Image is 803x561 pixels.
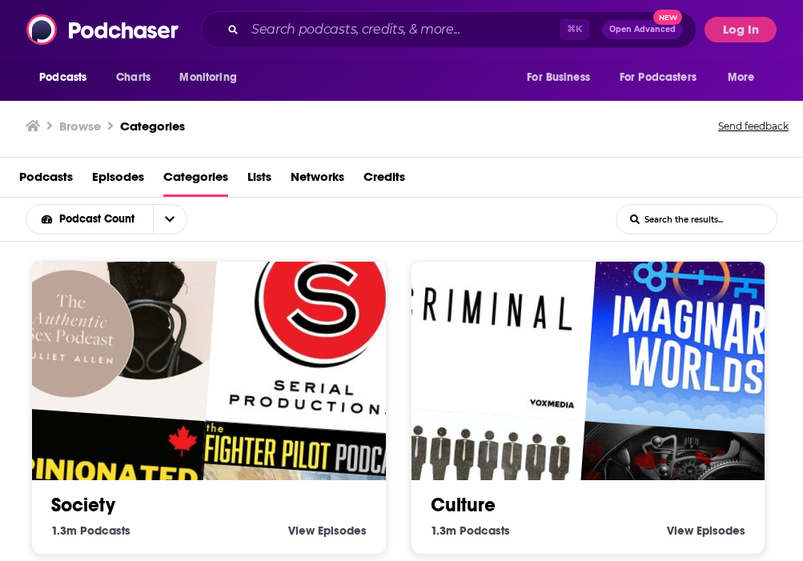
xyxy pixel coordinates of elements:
[39,66,86,89] span: Podcasts
[667,523,745,538] a: View Culture Episodes
[431,523,510,538] a: 1.3m Culture Podcasts
[431,523,456,538] span: 1.3m
[106,62,160,93] a: Charts
[288,523,367,538] a: View Society Episodes
[245,17,560,42] input: Search podcasts, credits, & more...
[609,26,676,34] span: Open Advanced
[460,523,510,538] span: Podcasts
[59,118,101,134] h3: Browse
[80,523,130,538] span: Podcasts
[51,523,77,538] span: 1.3m
[51,523,130,538] a: 1.3m Society Podcasts
[168,62,257,93] button: open menu
[51,493,115,517] a: Society
[291,164,344,197] a: Networks
[717,62,775,93] button: open menu
[560,19,589,40] span: ⌘ K
[288,523,315,538] span: View
[247,164,271,197] a: Lists
[163,164,228,197] a: Categories
[318,523,367,538] span: Episodes
[26,214,153,225] button: open menu
[602,20,683,39] button: Open AdvancedNew
[713,115,793,138] button: Send feedback
[92,164,144,197] a: Episodes
[697,523,745,538] span: Episodes
[373,195,600,422] img: Criminal
[609,62,720,93] button: open menu
[363,164,405,197] a: Credits
[26,14,180,45] img: Podchaser - Follow, Share and Rate Podcasts
[527,66,590,89] span: For Business
[153,205,187,234] button: open menu
[205,210,432,436] img: Serial
[59,214,140,225] span: Podcast Count
[19,164,73,197] a: Podcasts
[516,62,610,93] button: open menu
[728,66,755,89] span: More
[28,62,107,93] button: open menu
[116,66,151,89] span: Charts
[620,66,697,89] span: For Podcasters
[26,204,212,234] h2: Choose List sort
[201,11,697,48] div: Search podcasts, credits, & more...
[120,118,185,134] a: Categories
[653,10,682,25] span: New
[705,17,777,42] button: Log In
[431,493,496,517] a: Culture
[179,66,236,89] span: Monitoring
[667,523,693,538] span: View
